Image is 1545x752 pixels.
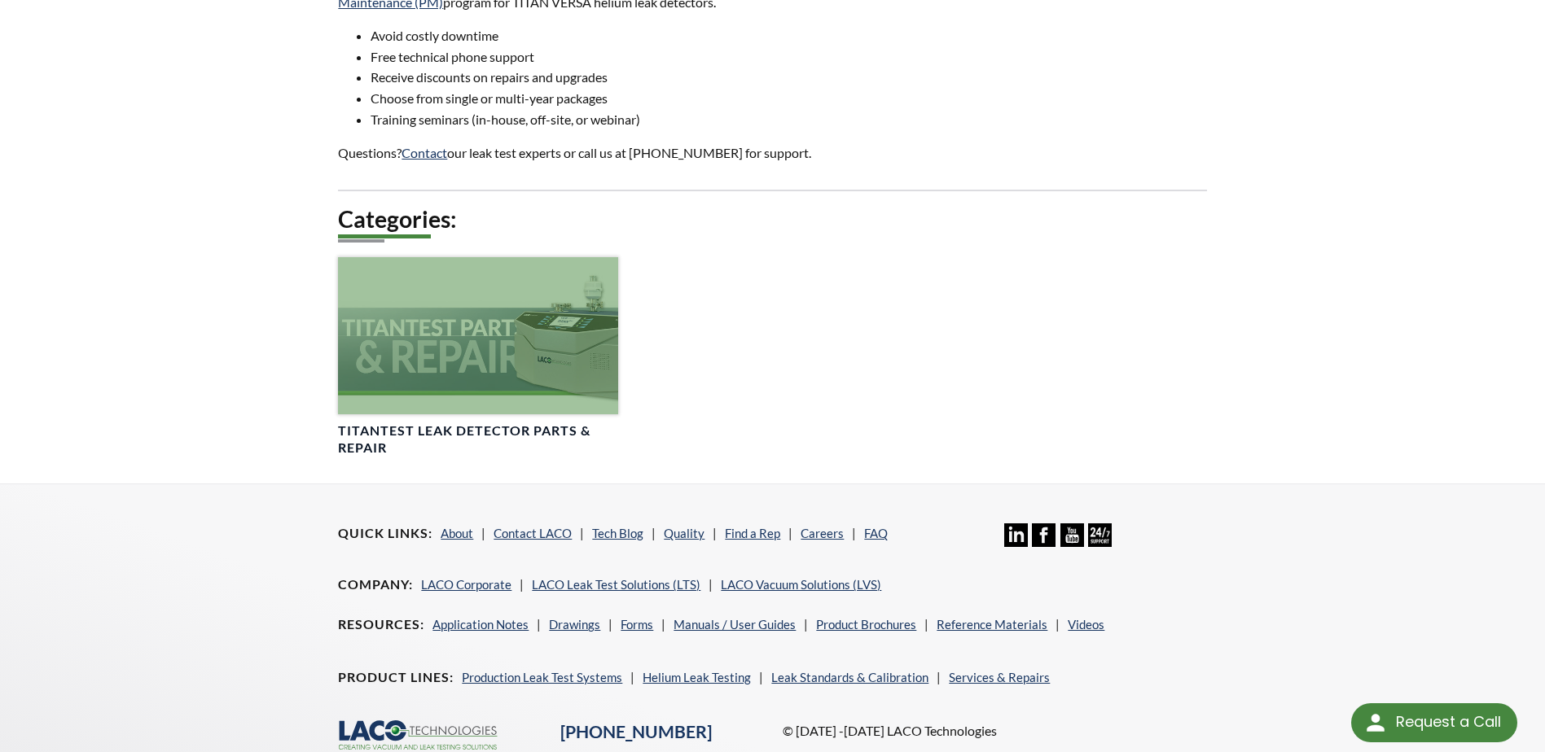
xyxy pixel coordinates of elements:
[674,617,796,632] a: Manuals / User Guides
[771,670,928,684] a: Leak Standards & Calibration
[338,616,424,633] h4: Resources
[721,577,881,592] a: LACO Vacuum Solutions (LVS)
[864,526,888,540] a: FAQ
[1088,535,1112,549] a: 24/7 Support
[1351,703,1517,742] div: Request a Call
[402,145,447,160] a: Contact
[621,617,653,632] a: Forms
[1068,617,1104,632] a: Videos
[338,576,413,593] h4: Company
[441,526,473,540] a: About
[371,46,851,68] li: Free technical phone support
[371,67,851,88] li: Receive discounts on repairs and upgrades
[338,422,617,457] h4: TITANTEST Leak Detector Parts & Repair
[1088,523,1112,547] img: 24/7 Support Icon
[462,670,622,684] a: Production Leak Test Systems
[592,526,643,540] a: Tech Blog
[432,617,529,632] a: Application Notes
[1396,703,1501,741] div: Request a Call
[338,142,851,164] p: Questions? our leak test experts or call us at [PHONE_NUMBER] for support.
[338,525,432,542] h4: Quick Links
[371,25,851,46] li: Avoid costly downtime
[783,720,1207,741] p: © [DATE] -[DATE] LACO Technologies
[494,526,572,540] a: Contact LACO
[371,88,851,109] li: Choose from single or multi-year packages
[664,526,704,540] a: Quality
[937,617,1047,632] a: Reference Materials
[338,669,454,686] h4: Product Lines
[421,577,511,592] a: LACO Corporate
[949,670,1050,684] a: Services & Repairs
[371,109,851,130] li: Training seminars (in-house, off-site, or webinar)
[549,617,600,632] a: Drawings
[560,721,712,742] a: [PHONE_NUMBER]
[338,204,1206,234] h2: Categories:
[816,617,916,632] a: Product Brochures
[1363,710,1389,736] img: round button
[725,526,780,540] a: Find a Rep
[643,670,751,684] a: Helium Leak Testing
[801,526,844,540] a: Careers
[532,577,700,592] a: LACO Leak Test Solutions (LTS)
[338,257,617,457] a: TITANTEST Parts & Repair headerTITANTEST Leak Detector Parts & Repair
